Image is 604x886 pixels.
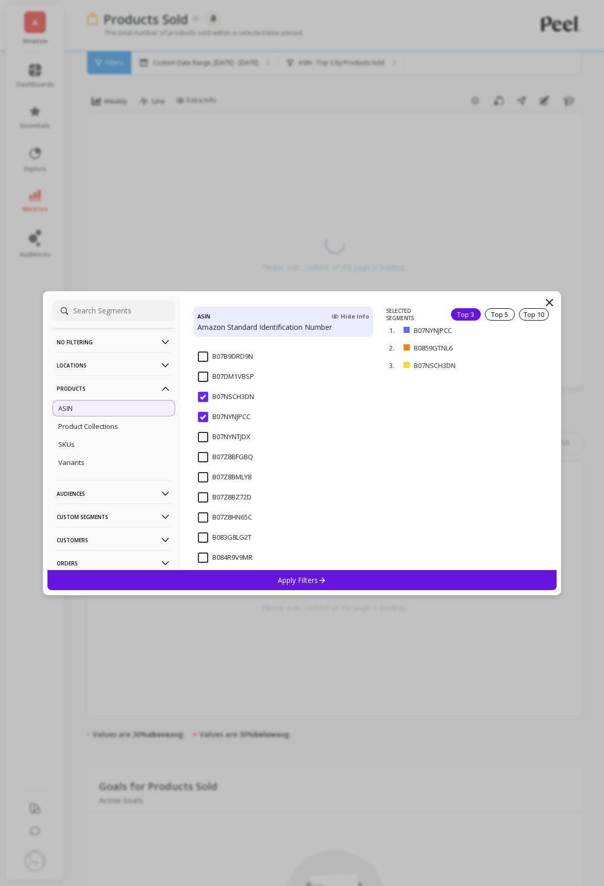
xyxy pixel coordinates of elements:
p: Amazon Standard Identification Number [197,322,369,332]
p: SKUs [58,440,75,449]
span: B07Z8HN65C [198,512,252,523]
span: B07B9DRD9N [198,352,253,362]
p: B0859GTNL6 [414,343,501,353]
h4: ASIN [197,311,210,322]
p: Products [57,375,171,402]
div: Top 10 [519,308,549,321]
p: 1. [389,326,399,335]
p: Locations [57,352,171,378]
span: B07NYNJPCC [198,412,250,422]
p: Product Collections [58,422,118,431]
p: Customers [57,527,171,553]
p: B07NSCH3DN [414,361,502,370]
p: ASIN [58,404,73,413]
p: Variants [58,458,85,467]
span: B07Z8BZ72D [198,492,251,503]
p: SELECTED SEGMENTS [386,307,438,322]
div: Top 5 [485,308,515,321]
p: 3. [389,361,399,370]
span: B07Z8BFGBQ [198,452,253,462]
div: Top 3 [451,308,481,321]
p: B07NYNJPCC [414,326,501,335]
p: Custom Segments [57,504,171,530]
span: B07NYNTJDX [198,432,250,442]
span: B07Z8BMLY8 [198,472,251,482]
span: B084R9V9MR [198,553,253,563]
span: Hide Info [331,312,369,321]
p: Orders [57,550,171,576]
p: 2. [389,343,399,353]
p: Audiences [57,480,171,507]
p: Apply Filters [278,575,327,585]
span: B07DM1VBSP [198,372,254,382]
span: B083G8LG2T [198,532,251,543]
input: Search Segments [53,300,175,321]
span: B07NSCH3DN [198,392,254,402]
p: No filtering [57,329,171,355]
